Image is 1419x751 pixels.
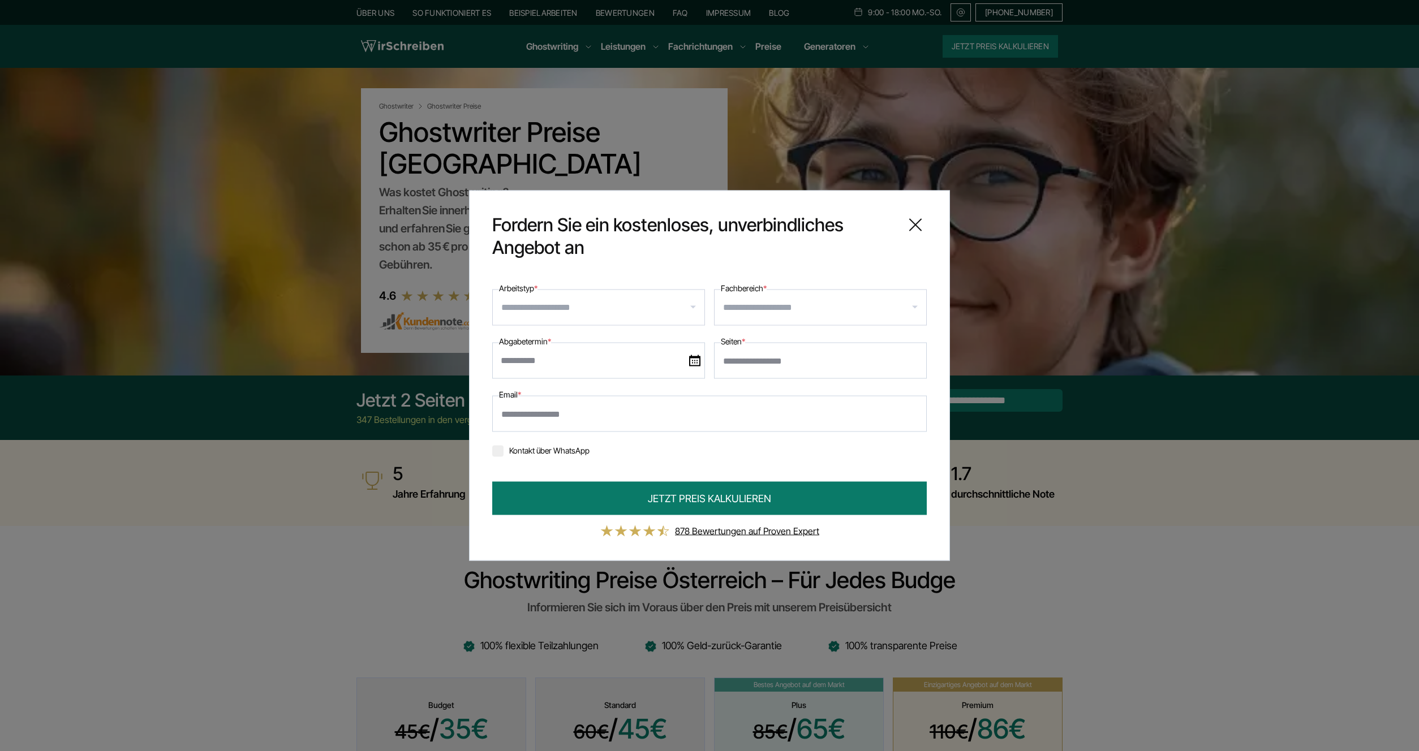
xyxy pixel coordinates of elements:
label: Kontakt über WhatsApp [492,446,590,455]
input: date [492,343,705,379]
label: Seiten [721,335,745,348]
label: Email [499,388,521,402]
span: JETZT PREIS KALKULIEREN [648,491,771,506]
label: Arbeitstyp [499,282,537,295]
button: JETZT PREIS KALKULIEREN [492,482,927,515]
label: Abgabetermin [499,335,551,348]
span: Fordern Sie ein kostenloses, unverbindliches Angebot an [492,214,895,259]
label: Fachbereich [721,282,767,295]
a: 878 Bewertungen auf Proven Expert [675,525,819,537]
img: date [689,355,700,366]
